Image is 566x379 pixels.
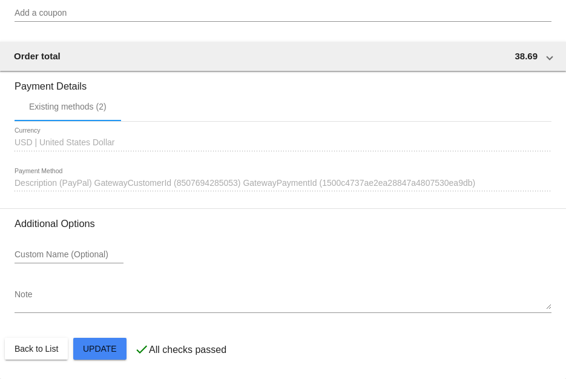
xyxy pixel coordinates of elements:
[15,250,123,260] input: Custom Name (Optional)
[29,102,107,111] div: Existing methods (2)
[15,8,551,18] input: Add a coupon
[15,218,551,229] h3: Additional Options
[83,344,117,354] span: Update
[14,51,61,61] span: Order total
[15,344,58,354] span: Back to List
[149,344,226,355] p: All checks passed
[15,178,475,188] span: Description (PayPal) GatewayCustomerId (8507694285053) GatewayPaymentId (1500c4737ae2ea28847a4807...
[134,342,149,357] mat-icon: check
[73,338,127,360] button: Update
[5,338,68,360] button: Back to List
[515,51,538,61] span: 38.69
[15,137,114,147] span: USD | United States Dollar
[15,71,551,92] h3: Payment Details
